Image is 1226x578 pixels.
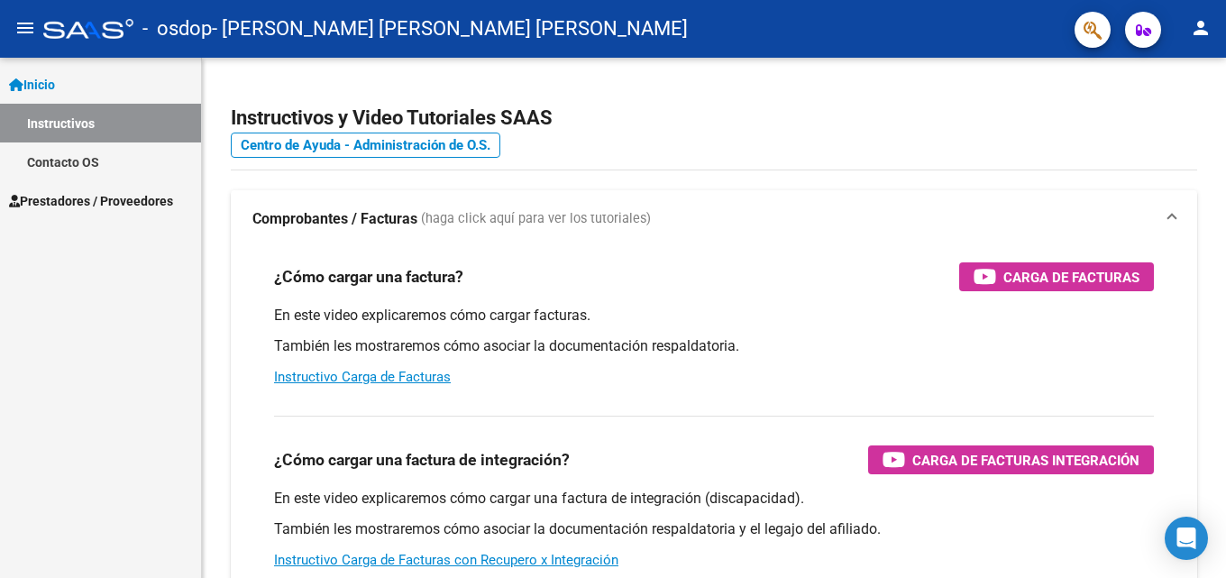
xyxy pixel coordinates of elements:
[231,190,1197,248] mat-expansion-panel-header: Comprobantes / Facturas (haga click aquí para ver los tutoriales)
[1190,17,1212,39] mat-icon: person
[1003,266,1139,289] span: Carga de Facturas
[274,519,1154,539] p: También les mostraremos cómo asociar la documentación respaldatoria y el legajo del afiliado.
[1165,517,1208,560] div: Open Intercom Messenger
[9,191,173,211] span: Prestadores / Proveedores
[274,447,570,472] h3: ¿Cómo cargar una factura de integración?
[231,133,500,158] a: Centro de Ayuda - Administración de O.S.
[274,264,463,289] h3: ¿Cómo cargar una factura?
[912,449,1139,472] span: Carga de Facturas Integración
[274,369,451,385] a: Instructivo Carga de Facturas
[231,101,1197,135] h2: Instructivos y Video Tutoriales SAAS
[274,336,1154,356] p: También les mostraremos cómo asociar la documentación respaldatoria.
[274,489,1154,509] p: En este video explicaremos cómo cargar una factura de integración (discapacidad).
[252,209,417,229] strong: Comprobantes / Facturas
[212,9,688,49] span: - [PERSON_NAME] [PERSON_NAME] [PERSON_NAME]
[14,17,36,39] mat-icon: menu
[959,262,1154,291] button: Carga de Facturas
[868,445,1154,474] button: Carga de Facturas Integración
[274,552,618,568] a: Instructivo Carga de Facturas con Recupero x Integración
[9,75,55,95] span: Inicio
[142,9,212,49] span: - osdop
[274,306,1154,326] p: En este video explicaremos cómo cargar facturas.
[421,209,651,229] span: (haga click aquí para ver los tutoriales)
